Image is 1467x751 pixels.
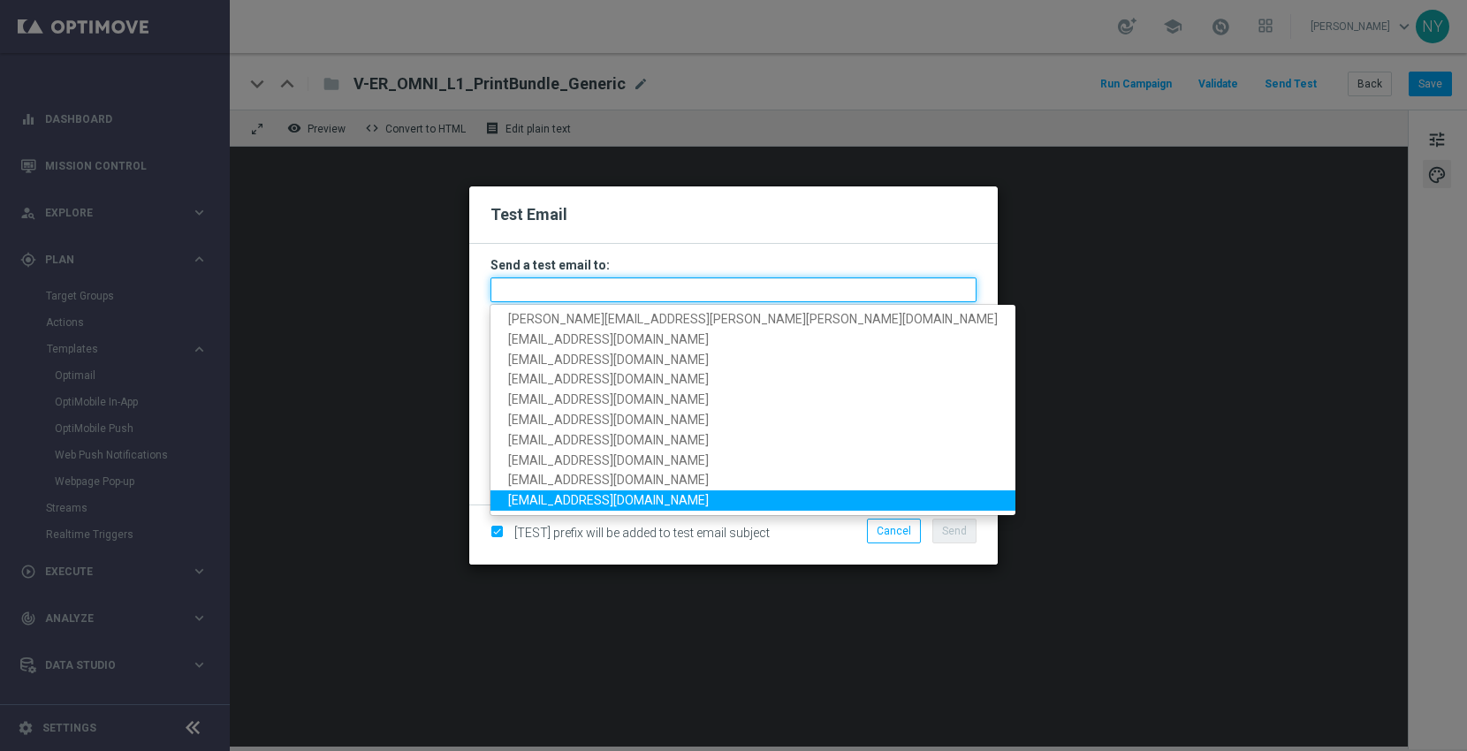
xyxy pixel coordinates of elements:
h2: Test Email [490,204,977,225]
span: [EMAIL_ADDRESS][DOMAIN_NAME] [508,413,709,427]
a: [EMAIL_ADDRESS][DOMAIN_NAME] [490,390,1015,410]
a: [EMAIL_ADDRESS][DOMAIN_NAME] [490,430,1015,451]
span: [PERSON_NAME][EMAIL_ADDRESS][PERSON_NAME][PERSON_NAME][DOMAIN_NAME] [508,312,998,326]
button: Cancel [867,519,921,543]
a: [PERSON_NAME][EMAIL_ADDRESS][PERSON_NAME][PERSON_NAME][DOMAIN_NAME] [490,309,1015,330]
span: [EMAIL_ADDRESS][DOMAIN_NAME] [508,372,709,386]
a: [EMAIL_ADDRESS][DOMAIN_NAME] [490,369,1015,390]
button: Send [932,519,977,543]
span: [EMAIL_ADDRESS][DOMAIN_NAME] [508,433,709,447]
a: [EMAIL_ADDRESS][DOMAIN_NAME] [490,410,1015,430]
span: Send [942,525,967,537]
a: [EMAIL_ADDRESS][DOMAIN_NAME] [490,470,1015,490]
a: [EMAIL_ADDRESS][DOMAIN_NAME] [490,330,1015,350]
span: [EMAIL_ADDRESS][DOMAIN_NAME] [508,352,709,366]
span: [TEST] prefix will be added to test email subject [514,526,770,540]
a: [EMAIL_ADDRESS][DOMAIN_NAME] [490,450,1015,470]
span: [EMAIL_ADDRESS][DOMAIN_NAME] [508,473,709,487]
h3: Send a test email to: [490,257,977,273]
span: [EMAIL_ADDRESS][DOMAIN_NAME] [508,452,709,467]
span: [EMAIL_ADDRESS][DOMAIN_NAME] [508,493,709,507]
span: [EMAIL_ADDRESS][DOMAIN_NAME] [508,332,709,346]
a: [EMAIL_ADDRESS][DOMAIN_NAME] [490,490,1015,511]
span: [EMAIL_ADDRESS][DOMAIN_NAME] [508,392,709,406]
a: [EMAIL_ADDRESS][DOMAIN_NAME] [490,349,1015,369]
